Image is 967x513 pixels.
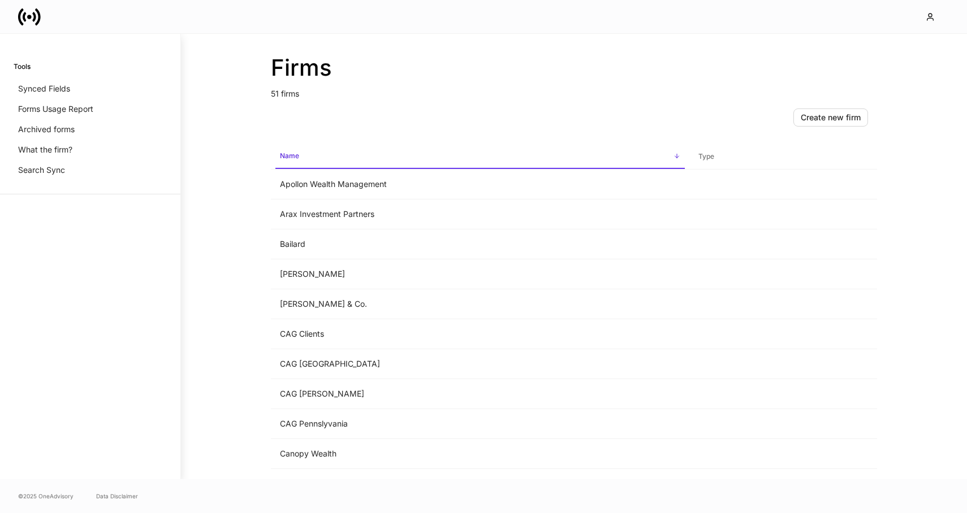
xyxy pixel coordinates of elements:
[14,140,167,160] a: What the firm?
[18,83,70,94] p: Synced Fields
[14,61,31,72] h6: Tools
[271,289,689,319] td: [PERSON_NAME] & Co.
[801,114,861,121] div: Create new firm
[18,492,74,501] span: © 2025 OneAdvisory
[18,103,93,115] p: Forms Usage Report
[698,151,714,162] h6: Type
[271,199,689,229] td: Arax Investment Partners
[275,145,685,169] span: Name
[271,319,689,349] td: CAG Clients
[271,229,689,259] td: Bailard
[14,79,167,99] a: Synced Fields
[271,439,689,469] td: Canopy Wealth
[271,379,689,409] td: CAG [PERSON_NAME]
[14,160,167,180] a: Search Sync
[271,169,689,199] td: Apollon Wealth Management
[694,145,873,168] span: Type
[280,150,299,161] h6: Name
[271,81,877,99] p: 51 firms
[14,99,167,119] a: Forms Usage Report
[271,469,689,499] td: Canvas
[14,119,167,140] a: Archived forms
[271,349,689,379] td: CAG [GEOGRAPHIC_DATA]
[271,409,689,439] td: CAG Pennslyvania
[793,108,868,127] button: Create new firm
[18,164,65,176] p: Search Sync
[18,144,72,155] p: What the firm?
[271,259,689,289] td: [PERSON_NAME]
[271,54,877,81] h2: Firms
[96,492,138,501] a: Data Disclaimer
[18,124,75,135] p: Archived forms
